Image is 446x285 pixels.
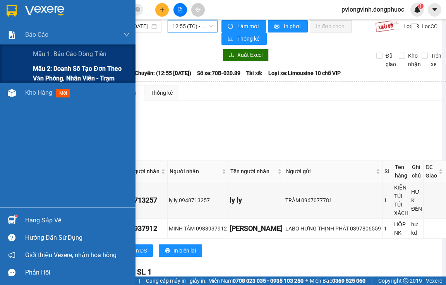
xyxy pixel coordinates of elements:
[8,269,15,276] span: message
[371,276,372,285] span: |
[419,22,439,31] span: Lọc CC
[25,89,52,96] span: Kho hàng
[136,6,140,14] span: close-circle
[118,223,166,234] div: 0988937912
[136,7,140,12] span: close-circle
[403,278,408,283] span: copyright
[285,224,381,233] div: LABO HƯNG THỊNH PHÁT 0397806559
[7,5,17,17] img: logo-vxr
[411,188,422,213] div: HƯ K ĐỀN
[221,20,266,32] button: syncLàm mới
[230,167,276,176] span: Tên người nhận
[119,167,160,176] span: SĐT người nhận
[160,7,165,12] span: plus
[173,246,196,255] span: In biên lai
[394,220,408,237] div: HỘP NK
[25,250,117,260] span: Giới thiệu Vexere, nhận hoa hồng
[117,182,168,219] td: 0948713257
[305,279,308,282] span: ⚪️
[169,196,227,205] div: ly ly 0948713257
[117,219,168,239] td: 0988937912
[228,219,284,239] td: MINH TÂM
[237,34,261,43] span: Thống kê
[8,251,15,259] span: notification
[384,196,391,205] div: 1
[383,51,399,68] span: Đã giao
[8,216,16,224] img: warehouse-icon
[132,22,150,31] input: 13/10/2025
[428,51,444,68] span: Trên xe
[228,182,284,219] td: ly ly
[25,267,130,278] div: Phản hồi
[25,232,130,244] div: Hướng dẫn sử dụng
[56,89,70,97] span: mới
[118,195,166,206] div: 0948713257
[33,64,130,83] span: Mẫu 2: Doanh số tạo đơn theo Văn phòng, nhân viên - Trạm
[8,89,16,97] img: warehouse-icon
[274,24,281,30] span: printer
[335,5,410,14] span: pvlongvinh.dongphuoc
[169,224,227,233] div: MINH TÂM 0988937912
[229,52,234,58] span: download
[134,246,147,255] span: In DS
[8,31,16,39] img: solution-icon
[310,276,365,285] span: Miền Bắc
[411,220,422,237] div: hư kd
[414,6,421,13] img: icon-new-feature
[394,183,408,217] div: KIỆN TÚI TÚI XÁCH
[151,89,173,97] div: Thống kê
[246,69,262,77] span: Tài xế:
[284,22,302,31] span: In phơi
[228,24,234,30] span: sync
[268,69,341,77] span: Loại xe: Limousine 10 chỗ VIP
[286,167,374,176] span: Người gửi
[405,51,424,68] span: Kho nhận
[393,161,410,182] th: Tên hàng
[332,278,365,284] strong: 0369 525 060
[172,20,213,32] span: 12:55 (TC) - 70B-020.89
[165,248,170,254] span: printer
[191,3,205,17] button: aim
[120,244,153,257] button: printerIn DS
[428,3,441,17] button: caret-down
[139,276,140,285] span: |
[146,276,206,285] span: Cung cấp máy in - giấy in:
[155,3,169,17] button: plus
[285,196,381,205] div: TRÂM 0967077781
[268,20,308,32] button: printerIn phơi
[230,223,283,234] div: [PERSON_NAME]
[228,36,234,42] span: bar-chart
[173,3,187,17] button: file-add
[221,32,267,45] button: bar-chartThống kê
[383,161,393,182] th: SL
[230,195,283,206] div: ly ly
[25,215,130,226] div: Hàng sắp về
[124,32,130,38] span: down
[233,278,304,284] strong: 0708 023 035 - 0935 103 250
[237,51,262,59] span: Xuất Excel
[237,22,260,31] span: Làm mới
[223,49,269,61] button: downloadXuất Excel
[310,20,352,32] button: In đơn chọn
[419,3,422,9] span: 1
[25,30,48,39] span: Báo cáo
[159,244,202,257] button: printerIn biên lai
[135,69,191,77] span: Chuyến: (12:55 [DATE])
[170,167,220,176] span: Người nhận
[431,6,438,13] span: caret-down
[137,268,152,276] span: SL 1
[33,49,106,59] span: Mẫu 1: Báo cáo dòng tiền
[410,161,424,182] th: Ghi chú
[208,276,304,285] span: Miền Nam
[8,234,15,241] span: question-circle
[425,163,437,180] span: ĐC Giao
[15,215,17,217] sup: 1
[197,69,240,77] span: Số xe: 70B-020.89
[384,224,391,233] div: 1
[418,3,424,9] sup: 1
[375,20,397,32] img: 9k=
[177,7,183,12] span: file-add
[195,7,201,12] span: aim
[400,22,420,31] span: Lọc CR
